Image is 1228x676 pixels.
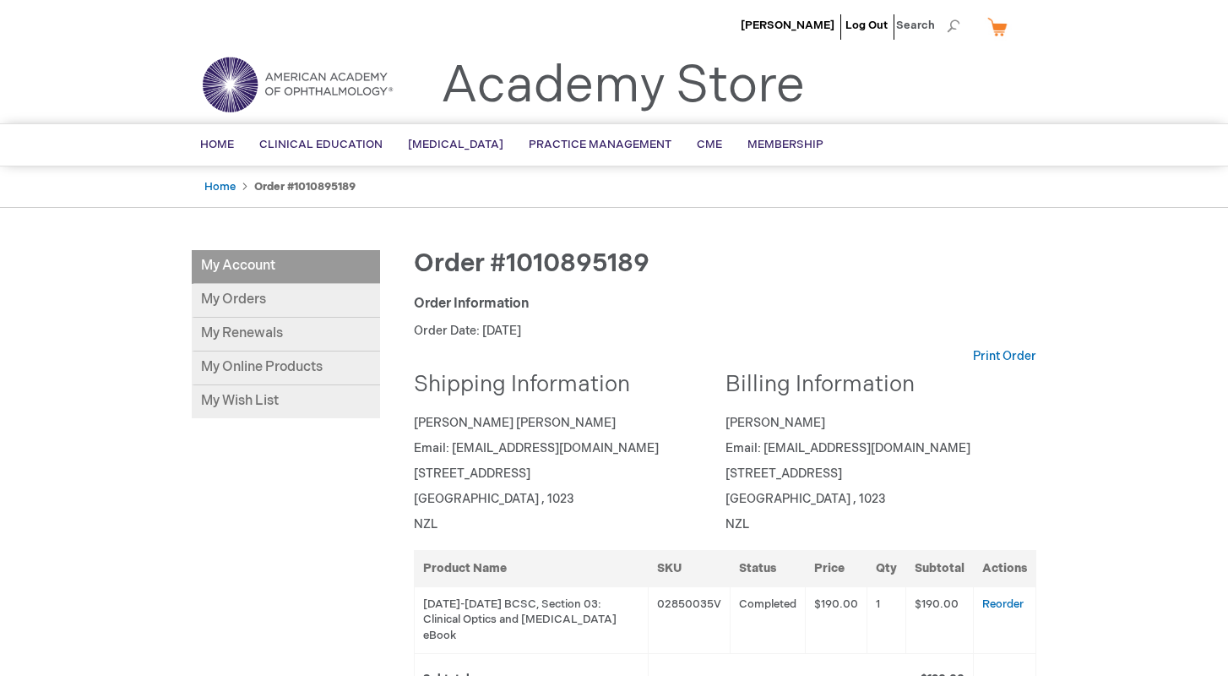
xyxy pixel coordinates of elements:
[725,466,842,481] span: [STREET_ADDRESS]
[747,138,823,151] span: Membership
[192,318,380,352] a: My Renewals
[697,138,722,151] span: CME
[259,138,383,151] span: Clinical Education
[254,180,356,194] strong: Order #1010895189
[974,550,1036,586] th: Actions
[982,597,1024,611] a: Reorder
[725,416,825,430] span: [PERSON_NAME]
[200,138,234,151] span: Home
[806,550,867,586] th: Price
[867,586,906,653] td: 1
[725,441,970,455] span: Email: [EMAIL_ADDRESS][DOMAIN_NAME]
[414,416,616,430] span: [PERSON_NAME] [PERSON_NAME]
[414,295,1036,314] div: Order Information
[731,586,806,653] td: Completed
[415,586,649,653] td: [DATE]-[DATE] BCSC, Section 03: Clinical Optics and [MEDICAL_DATA] eBook
[414,466,530,481] span: [STREET_ADDRESS]
[845,19,888,32] a: Log Out
[973,348,1036,365] a: Print Order
[906,550,974,586] th: Subtotal
[725,492,886,506] span: [GEOGRAPHIC_DATA] , 1023
[649,550,731,586] th: SKU
[649,586,731,653] td: 02850035V
[415,550,649,586] th: Product Name
[414,323,1036,340] p: Order Date: [DATE]
[725,373,1024,398] h2: Billing Information
[414,492,574,506] span: [GEOGRAPHIC_DATA] , 1023
[741,19,834,32] a: [PERSON_NAME]
[867,550,906,586] th: Qty
[414,517,437,532] span: NZL
[529,138,671,151] span: Practice Management
[414,248,649,279] span: Order #1010895189
[204,180,236,194] a: Home
[192,352,380,385] a: My Online Products
[731,550,806,586] th: Status
[441,56,805,117] a: Academy Store
[806,586,867,653] td: $190.00
[725,517,749,532] span: NZL
[906,586,974,653] td: $190.00
[192,284,380,318] a: My Orders
[414,373,713,398] h2: Shipping Information
[896,8,960,42] span: Search
[408,138,503,151] span: [MEDICAL_DATA]
[414,441,659,455] span: Email: [EMAIL_ADDRESS][DOMAIN_NAME]
[192,385,380,418] a: My Wish List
